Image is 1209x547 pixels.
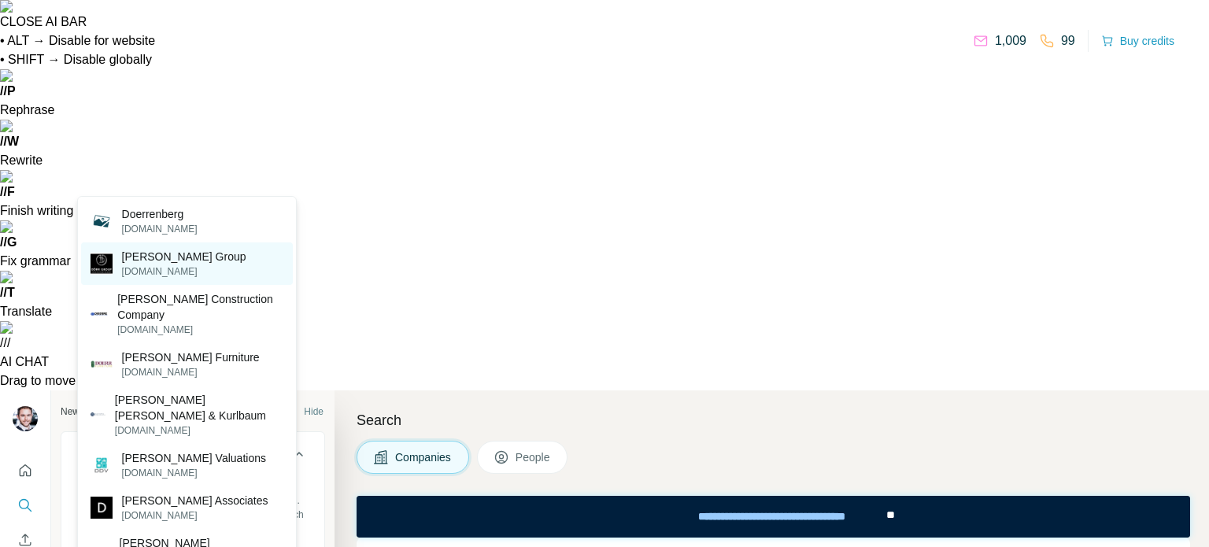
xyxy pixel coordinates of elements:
span: People [516,449,552,465]
p: [PERSON_NAME] Associates [122,493,268,508]
div: New search [61,405,110,419]
p: [PERSON_NAME] Valuations [122,450,266,466]
button: Hide [274,400,335,423]
button: Search [13,491,38,519]
img: Avatar [13,406,38,431]
h4: Search [357,409,1190,431]
iframe: Banner [357,496,1190,538]
p: [DOMAIN_NAME] [122,466,266,480]
img: Doerr Associates [91,497,113,519]
p: [DOMAIN_NAME] [115,423,283,438]
button: Company lookalikes [61,435,324,479]
img: Doerr Dallas Valuations [91,454,113,476]
button: Quick start [13,456,38,485]
p: [PERSON_NAME] [PERSON_NAME] & Kurlbaum [115,392,283,423]
span: Companies [395,449,453,465]
img: Duggan Shadwick Doerr & Kurlbaum [91,407,105,422]
p: [DOMAIN_NAME] [122,508,268,523]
